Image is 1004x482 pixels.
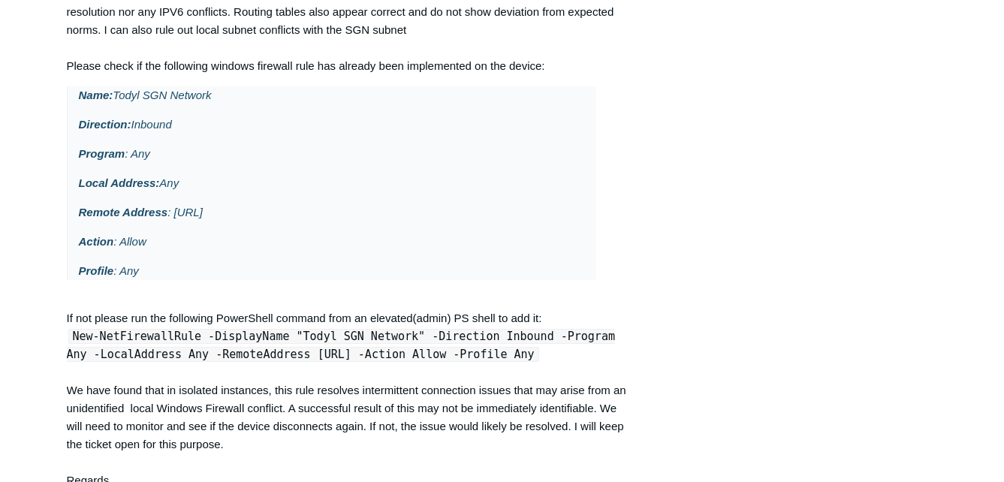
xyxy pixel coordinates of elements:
[79,233,586,251] p: : Allow
[79,145,586,163] p: : Any
[79,86,586,104] p: Todyl SGN Network
[79,147,125,160] strong: Program
[79,118,131,131] strong: Direction:
[79,89,113,101] strong: Name:
[79,176,160,189] strong: Local Address:
[79,116,586,134] p: Inbound
[67,329,615,362] code: New-NetFirewallRule -DisplayName "Todyl SGN Network" -Direction Inbound -Program Any -LocalAddres...
[79,262,586,280] p: : Any
[79,203,586,221] p: : [URL]
[79,206,168,218] strong: Remote Address
[79,174,586,192] p: Any
[79,264,114,277] strong: Profile
[79,235,114,248] strong: Action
